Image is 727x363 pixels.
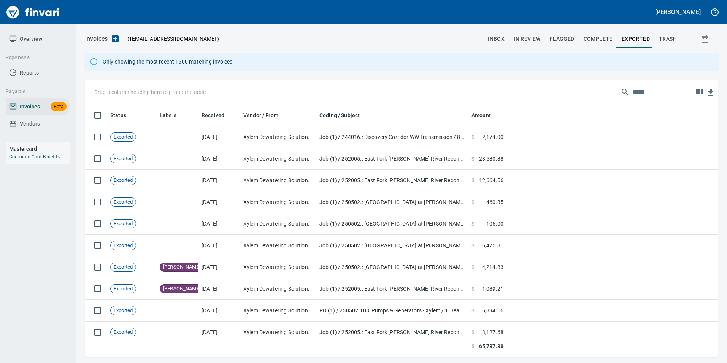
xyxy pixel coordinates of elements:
td: Xylem Dewatering Solutions Inc (1-11136) [240,256,316,278]
td: [DATE] [198,213,240,235]
span: $ [471,133,475,141]
h6: Mastercard [9,145,70,153]
button: Payable [2,84,66,99]
span: Amount [471,111,491,120]
h5: [PERSON_NAME] [655,8,701,16]
span: Amount [471,111,501,120]
span: Invoices [20,102,40,111]
span: Status [110,111,136,120]
span: $ [471,177,475,184]
span: Received [202,111,234,120]
div: Only showing the most recent 1500 matching invoices [103,55,233,68]
td: PO (1) / 250502.108: Pumps & Generators - Xylem / 1: 3ea - 4" Model 2640.181 pump [316,300,468,322]
span: $ [471,342,475,350]
td: Xylem Dewatering Solutions Inc (1-11136) [240,126,316,148]
span: Exported [622,34,650,44]
button: Choose columns to display [694,86,705,98]
button: Download Table [705,87,716,98]
span: 65,787.38 [479,342,503,350]
span: In Review [514,34,541,44]
span: Exported [111,264,136,271]
span: 2,174.00 [482,133,503,141]
span: Payable [5,87,63,96]
span: 1,089.21 [482,285,503,293]
span: Coding / Subject [319,111,370,120]
span: $ [471,242,475,249]
span: Vendors [20,119,40,129]
button: Expenses [2,51,66,65]
span: Expenses [5,53,63,62]
td: Xylem Dewatering Solutions Inc (1-11136) [240,170,316,191]
button: [PERSON_NAME] [653,6,703,18]
td: Job (1) / 244016.: Discovery Corridor WW Transmission / 85. 01.: Pioneer Bypass / 5: Other [316,126,468,148]
a: Corporate Card Benefits [9,154,60,159]
td: [DATE] [198,126,240,148]
span: 460.35 [486,198,503,206]
span: $ [471,307,475,314]
p: ( ) [123,35,219,43]
span: Exported [111,242,136,249]
span: Flagged [550,34,575,44]
span: $ [471,198,475,206]
span: 106.00 [486,220,503,228]
a: InvoicesBeta [6,98,70,115]
td: [DATE] [198,278,240,300]
span: 3,127.68 [482,328,503,336]
span: $ [471,155,475,162]
span: Vendor / From [243,111,278,120]
td: Job (1) / 252005.: East Fork [PERSON_NAME] River Reconnection / 8520. .: Isolation Area Pumping /... [316,170,468,191]
span: [EMAIL_ADDRESS][DOMAIN_NAME] [129,35,217,43]
td: Xylem Dewatering Solutions Inc (1-11136) [240,278,316,300]
span: Reports [20,68,39,78]
span: Coding / Subject [319,111,360,120]
span: Exported [111,199,136,206]
p: Invoices [85,34,108,43]
td: [DATE] [198,148,240,170]
span: Exported [111,134,136,141]
span: trash [659,34,677,44]
span: 4,214.83 [482,263,503,271]
td: Xylem Dewatering Solutions Inc (1-11136) [240,322,316,343]
span: Complete [584,34,613,44]
span: Exported [111,155,136,162]
td: Xylem Dewatering Solutions Inc (1-11136) [240,235,316,256]
span: Overview [20,34,42,44]
td: Job (1) / 252005.: East Fork [PERSON_NAME] River Reconnection / 8520. .: Isolation Area Pumping /... [316,322,468,343]
td: [DATE] [198,235,240,256]
a: Vendors [6,115,70,132]
span: 12,664.56 [479,177,503,184]
td: [DATE] [198,170,240,191]
span: $ [471,220,475,228]
span: $ [471,285,475,293]
button: Show invoices within a particular date range [694,32,718,46]
button: Upload an Invoice [108,34,123,43]
td: Job (1) / 250502.: [GEOGRAPHIC_DATA] at [PERSON_NAME][GEOGRAPHIC_DATA] / 8520. 01.: BS1 - Dewater... [316,213,468,235]
span: Exported [111,307,136,314]
td: Job (1) / 252005.: East Fork [PERSON_NAME] River Reconnection / 8520. .: Isolation Area Pumping /... [316,148,468,170]
span: [PERSON_NAME] [160,285,203,293]
span: Exported [111,220,136,228]
span: $ [471,328,475,336]
p: Drag a column heading here to group the table [94,88,206,96]
nav: breadcrumb [85,34,108,43]
span: Labels [160,111,176,120]
span: 6,475.81 [482,242,503,249]
td: Xylem Dewatering Solutions Inc (1-11136) [240,213,316,235]
span: 28,580.38 [479,155,503,162]
td: Xylem Dewatering Solutions Inc (1-11136) [240,191,316,213]
td: Job (1) / 250502.: [GEOGRAPHIC_DATA] at [PERSON_NAME][GEOGRAPHIC_DATA] / 8520. 01.: BS1 - Dewater... [316,256,468,278]
td: [DATE] [198,256,240,278]
span: Status [110,111,126,120]
img: Finvari [5,3,62,21]
a: Overview [6,30,70,48]
span: Exported [111,329,136,336]
span: Vendor / From [243,111,288,120]
span: 6,894.56 [482,307,503,314]
span: $ [471,263,475,271]
span: Exported [111,177,136,184]
span: Exported [111,285,136,293]
td: [DATE] [198,322,240,343]
td: Xylem Dewatering Solutions Inc (1-11136) [240,300,316,322]
td: Job (1) / 252005.: East Fork [PERSON_NAME] River Reconnection / 8520. .: Isolation Area Pumping /... [316,278,468,300]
